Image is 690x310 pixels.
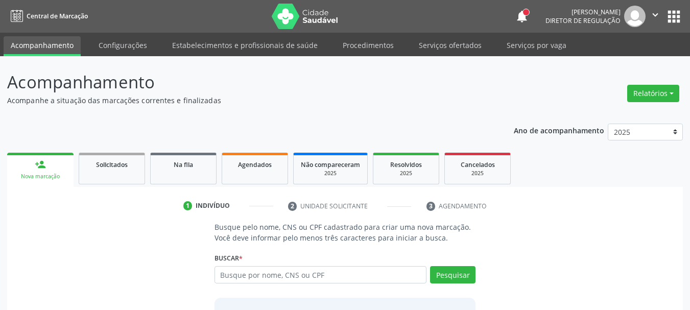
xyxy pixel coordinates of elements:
[650,9,661,20] i: 
[627,85,679,102] button: Relatórios
[91,36,154,54] a: Configurações
[646,6,665,27] button: 
[336,36,401,54] a: Procedimentos
[7,95,480,106] p: Acompanhe a situação das marcações correntes e finalizadas
[514,124,604,136] p: Ano de acompanhamento
[215,222,476,243] p: Busque pelo nome, CNS ou CPF cadastrado para criar uma nova marcação. Você deve informar pelo men...
[412,36,489,54] a: Serviços ofertados
[499,36,574,54] a: Serviços por vaga
[515,9,529,23] button: notifications
[301,160,360,169] span: Não compareceram
[238,160,272,169] span: Agendados
[14,173,66,180] div: Nova marcação
[665,8,683,26] button: apps
[215,266,427,283] input: Busque por nome, CNS ou CPF
[96,160,128,169] span: Solicitados
[624,6,646,27] img: img
[183,201,193,210] div: 1
[390,160,422,169] span: Resolvidos
[215,250,243,266] label: Buscar
[461,160,495,169] span: Cancelados
[301,170,360,177] div: 2025
[165,36,325,54] a: Estabelecimentos e profissionais de saúde
[35,159,46,170] div: person_add
[196,201,230,210] div: Indivíduo
[4,36,81,56] a: Acompanhamento
[545,16,621,25] span: Diretor de regulação
[7,8,88,25] a: Central de Marcação
[430,266,475,283] button: Pesquisar
[174,160,193,169] span: Na fila
[545,8,621,16] div: [PERSON_NAME]
[452,170,503,177] div: 2025
[380,170,432,177] div: 2025
[27,12,88,20] span: Central de Marcação
[7,69,480,95] p: Acompanhamento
